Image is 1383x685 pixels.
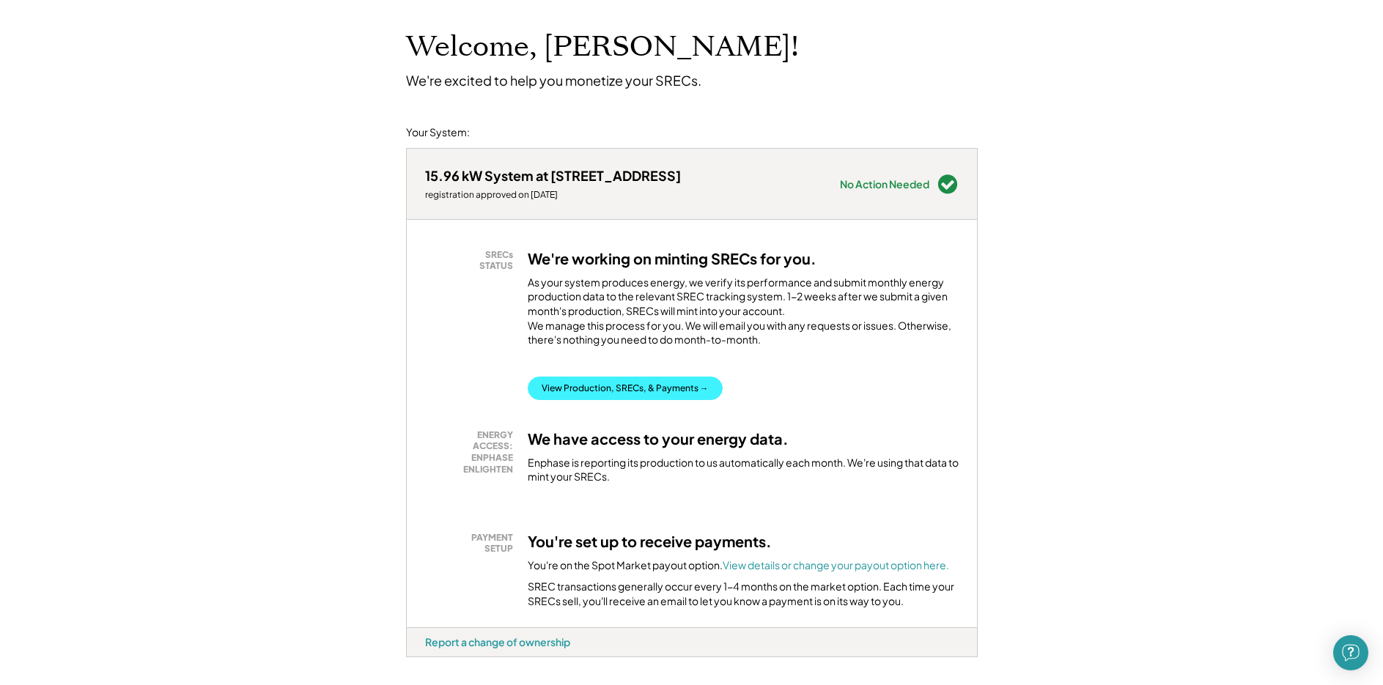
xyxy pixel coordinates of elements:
[528,249,816,268] h3: We're working on minting SRECs for you.
[406,657,462,663] div: epwewmei - VA Distributed
[528,558,949,573] div: You're on the Spot Market payout option.
[425,635,570,648] div: Report a change of ownership
[528,580,959,608] div: SREC transactions generally occur every 1-4 months on the market option. Each time your SRECs sel...
[425,167,681,184] div: 15.96 kW System at [STREET_ADDRESS]
[406,125,470,140] div: Your System:
[406,30,799,64] h1: Welcome, [PERSON_NAME]!
[528,275,959,355] div: As your system produces energy, we verify its performance and submit monthly energy production da...
[528,429,789,448] h3: We have access to your energy data.
[432,532,513,555] div: PAYMENT SETUP
[840,179,929,189] div: No Action Needed
[723,558,949,571] a: View details or change your payout option here.
[528,377,723,400] button: View Production, SRECs, & Payments →
[528,532,772,551] h3: You're set up to receive payments.
[432,249,513,272] div: SRECs STATUS
[1333,635,1368,670] div: Open Intercom Messenger
[425,189,681,201] div: registration approved on [DATE]
[432,429,513,475] div: ENERGY ACCESS: ENPHASE ENLIGHTEN
[406,72,701,89] div: We're excited to help you monetize your SRECs.
[528,456,959,484] div: Enphase is reporting its production to us automatically each month. We're using that data to mint...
